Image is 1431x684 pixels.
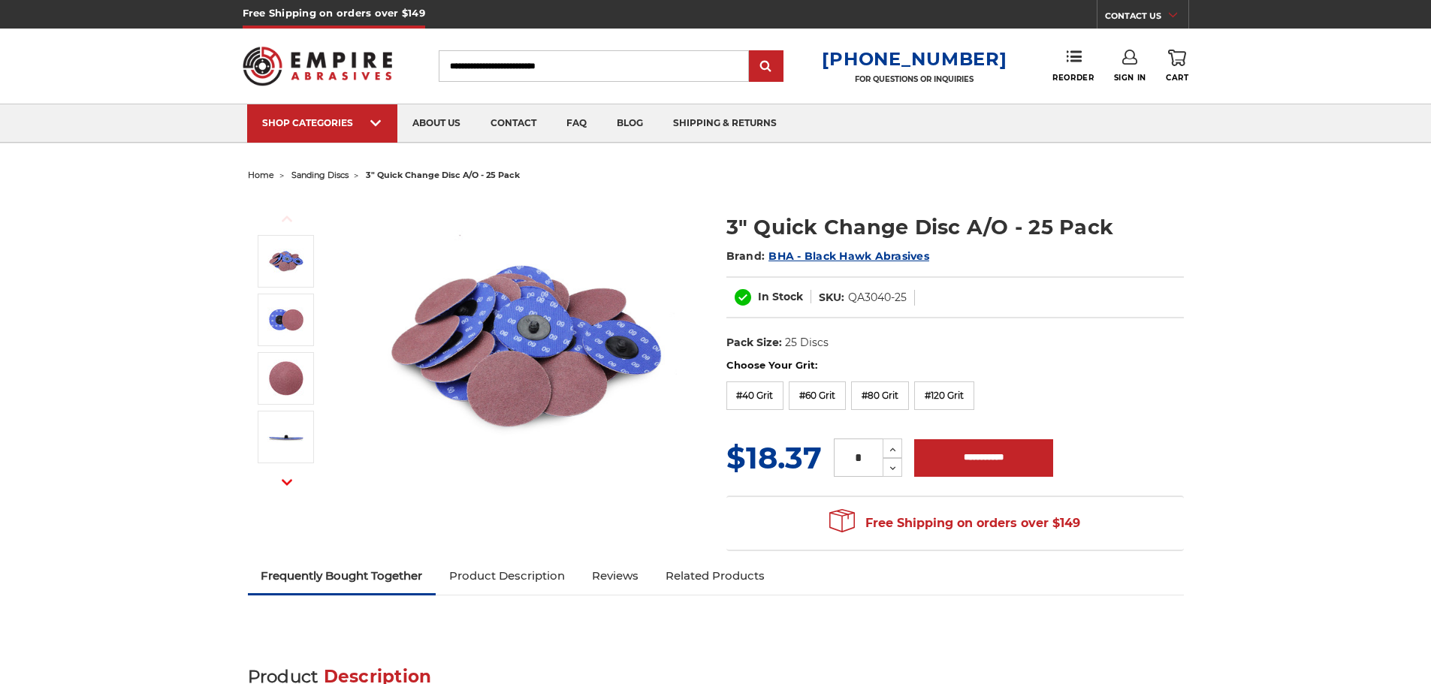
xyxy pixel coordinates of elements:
[1052,73,1094,83] span: Reorder
[269,203,305,235] button: Previous
[397,104,475,143] a: about us
[726,439,822,476] span: $18.37
[822,74,1007,84] p: FOR QUESTIONS OR INQUIRIES
[267,360,305,397] img: 3-inch 60 grit aluminum oxide quick change disc for surface prep
[1052,50,1094,82] a: Reorder
[551,104,602,143] a: faq
[291,170,349,180] a: sanding discs
[262,117,382,128] div: SHOP CATEGORIES
[758,290,803,303] span: In Stock
[248,559,436,592] a: Frequently Bought Together
[248,170,274,180] a: home
[785,335,829,351] dd: 25 Discs
[243,37,393,95] img: Empire Abrasives
[1114,73,1146,83] span: Sign In
[475,104,551,143] a: contact
[751,52,781,82] input: Submit
[848,290,907,306] dd: QA3040-25
[1166,73,1188,83] span: Cart
[376,197,677,497] img: 3-inch aluminum oxide quick change sanding discs for sanding and deburring
[578,559,652,592] a: Reviews
[1105,8,1188,29] a: CONTACT US
[829,508,1080,538] span: Free Shipping on orders over $149
[267,418,305,456] img: Profile view of a 3-inch aluminum oxide quick change disc, showcasing male roloc attachment system
[726,249,765,263] span: Brand:
[1166,50,1188,83] a: Cart
[652,559,778,592] a: Related Products
[726,335,782,351] dt: Pack Size:
[269,466,305,499] button: Next
[658,104,792,143] a: shipping & returns
[267,243,305,280] img: 3-inch aluminum oxide quick change sanding discs for sanding and deburring
[436,559,578,592] a: Product Description
[819,290,844,306] dt: SKU:
[602,104,658,143] a: blog
[726,212,1184,242] h1: 3" Quick Change Disc A/O - 25 Pack
[267,301,305,339] img: Black Hawk Abrasives 3" quick change disc with 60 grit for weld cleaning
[768,249,929,263] a: BHA - Black Hawk Abrasives
[726,358,1184,373] label: Choose Your Grit:
[366,170,520,180] span: 3" quick change disc a/o - 25 pack
[822,48,1007,70] a: [PHONE_NUMBER]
